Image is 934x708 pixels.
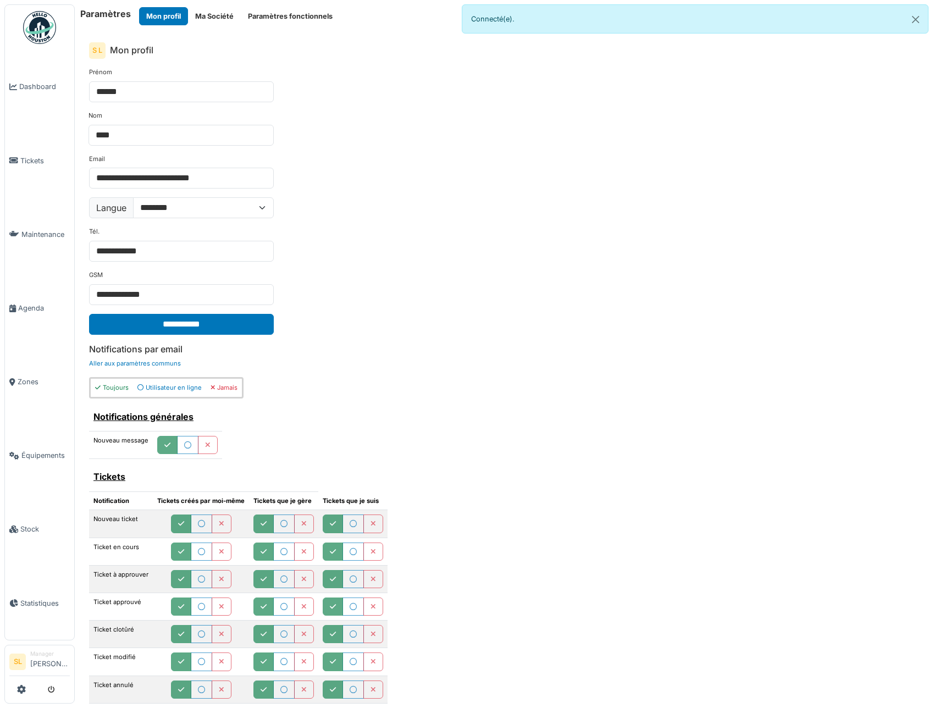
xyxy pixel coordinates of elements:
[93,436,148,445] label: Nouveau message
[89,676,153,703] td: Ticket annulé
[93,472,314,482] h6: Tickets
[89,42,106,59] div: S L
[89,491,153,510] th: Notification
[9,650,70,676] a: SL Manager[PERSON_NAME]
[211,383,237,392] div: Jamais
[23,11,56,44] img: Badge_color-CXgf-gQk.svg
[89,621,153,648] td: Ticket clotûré
[89,68,112,77] label: Prénom
[318,491,388,510] th: Tickets que je suis
[153,491,249,510] th: Tickets créés par moi-même
[5,566,74,640] a: Statistiques
[5,493,74,566] a: Stock
[5,197,74,271] a: Maintenance
[93,412,218,422] h6: Notifications générales
[903,5,928,34] button: Close
[30,650,70,673] li: [PERSON_NAME]
[188,7,241,25] button: Ma Société
[137,383,202,392] div: Utilisateur en ligne
[19,81,70,92] span: Dashboard
[89,510,153,538] td: Nouveau ticket
[249,491,318,510] th: Tickets que je gère
[5,271,74,345] a: Agenda
[5,345,74,419] a: Zones
[30,650,70,658] div: Manager
[21,229,70,240] span: Maintenance
[20,524,70,534] span: Stock
[80,9,131,19] h6: Paramètres
[21,450,70,461] span: Équipements
[9,654,26,670] li: SL
[89,565,153,593] td: Ticket à approuver
[5,50,74,124] a: Dashboard
[5,124,74,197] a: Tickets
[89,359,181,367] a: Aller aux paramètres communs
[89,154,105,164] label: Email
[110,45,153,56] h6: Mon profil
[89,593,153,620] td: Ticket approuvé
[18,377,70,387] span: Zones
[20,156,70,166] span: Tickets
[139,7,188,25] button: Mon profil
[89,344,920,355] h6: Notifications par email
[241,7,340,25] button: Paramètres fonctionnels
[89,270,103,280] label: GSM
[18,303,70,313] span: Agenda
[89,538,153,565] td: Ticket en cours
[89,648,153,676] td: Ticket modifié
[20,598,70,609] span: Statistiques
[89,111,102,120] label: Nom
[89,227,100,236] label: Tél.
[89,197,134,218] label: Langue
[5,419,74,493] a: Équipements
[95,383,129,392] div: Toujours
[462,4,929,34] div: Connecté(e).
